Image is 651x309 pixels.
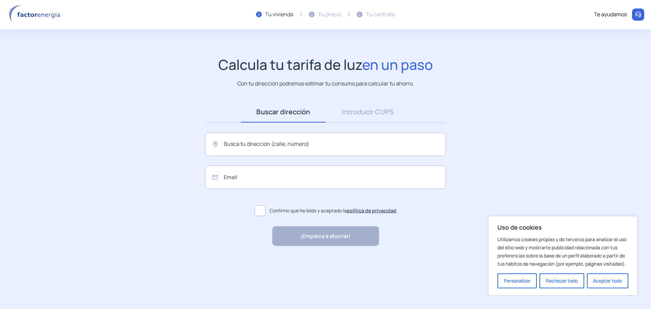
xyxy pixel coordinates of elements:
div: Tu contrato [366,10,395,19]
button: Rechazar todo [539,273,584,288]
span: en un paso [362,55,433,74]
div: Tu precio [318,10,341,19]
img: logo factor [7,5,64,24]
h1: Calcula tu tarifa de luz [218,56,433,73]
p: Utilizamos cookies propias y de terceros para analizar el uso del sitio web y mostrarte publicida... [497,235,628,268]
div: Te ayudamos [594,10,627,19]
a: política de privacidad [347,207,396,214]
span: Confirmo que he leído y aceptado la [270,207,396,214]
img: llamar [635,11,642,18]
button: Personalizar [497,273,537,288]
div: Tu vivienda [265,10,293,19]
p: Uso de cookies [497,223,628,231]
a: Introducir CUPS [325,101,410,122]
a: Buscar dirección [241,101,325,122]
p: Con tu dirección podremos estimar tu consumo para calcular tu ahorro. [237,79,414,88]
button: Aceptar todo [587,273,628,288]
div: Uso de cookies [488,216,637,295]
